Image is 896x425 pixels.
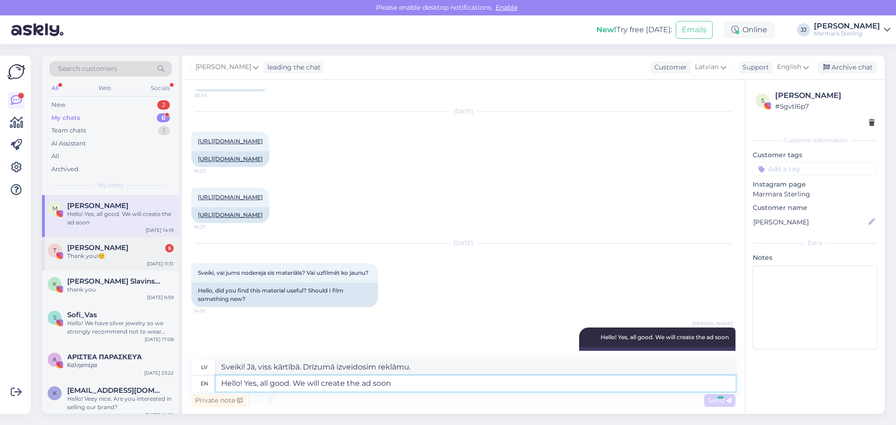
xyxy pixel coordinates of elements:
div: Archived [51,165,78,174]
a: [URL][DOMAIN_NAME] [198,155,263,162]
span: Enable [493,3,520,12]
span: K [53,280,57,287]
div: [DATE] 23:22 [144,369,174,376]
a: [URL][DOMAIN_NAME] [198,211,263,218]
div: [DATE] 14:19 [146,227,174,234]
span: 14:23 [194,167,229,174]
span: Tonita Chatz [67,244,128,252]
div: 1 [158,126,170,135]
p: Notes [753,253,877,263]
span: 14:27 [194,223,229,230]
div: AI Assistant [51,139,86,148]
span: S [53,314,56,321]
span: k [53,390,57,397]
img: Askly Logo [7,63,25,81]
div: Try free [DATE]: [596,24,672,35]
span: Sveiki, vai jums nodereja sis materiāls? Vai uzfilmēt ko jaunu? [198,269,369,276]
p: Customer tags [753,150,877,160]
div: Web [97,82,113,94]
span: Karolina Kriukelytė Slavinskienė [67,277,164,286]
p: Marmara Sterling [753,189,877,199]
div: 6 [157,113,170,123]
div: Marmara Sterling [814,30,880,37]
div: [PERSON_NAME] [814,22,880,30]
div: Socials [149,82,172,94]
span: 5 [761,97,764,104]
span: [PERSON_NAME] [196,62,251,72]
div: [PERSON_NAME] [775,90,875,101]
div: JJ [797,23,810,36]
span: M [52,205,57,212]
div: New [51,100,65,110]
div: Hello, did you find this material useful? Should I film something new? [191,283,378,307]
span: Search customers [58,64,117,74]
div: Καλησπέρα [67,361,174,369]
a: [URL][DOMAIN_NAME] [198,194,263,201]
div: [DATE] 10:29 [145,411,174,418]
a: [PERSON_NAME]Marmara Sterling [814,22,890,37]
div: [DATE] [191,107,735,116]
div: Support [739,63,769,72]
div: [DATE] 17:08 [145,336,174,343]
div: Customer information [753,136,877,145]
div: Extra [753,239,877,247]
p: Customer name [753,203,877,213]
div: Hello! We have silver jewelry so we strongly recommend not to wear them in a pool :) [67,319,174,336]
div: [DATE] 11:31 [147,260,174,267]
div: Online [724,21,775,38]
span: Sofi_Vas [67,311,97,319]
span: Latvian [695,62,719,72]
div: Customer [651,63,687,72]
span: Marita Liepina [67,202,128,210]
span: 14:19 [194,307,229,314]
span: Hello! Yes, all good. We will create the ad soon [601,334,729,341]
div: All [51,152,59,161]
div: Sveiki! Jā, viss kārtībā. Drīzumā izveidosim reklāmu. [579,347,735,363]
div: Archive chat [818,61,876,74]
div: Team chats [51,126,86,135]
div: Hello! Veey nice. Are you interested in selling our brand? [67,395,174,411]
b: New! [596,25,616,34]
div: [DATE] 6:59 [147,294,174,301]
div: Thank you!☺️ [67,252,174,260]
div: [DATE] [191,239,735,247]
span: [PERSON_NAME] [693,320,733,327]
div: leading the chat [264,63,321,72]
input: Add name [753,217,867,227]
div: # 5gvtl6p7 [775,101,875,111]
div: All [49,82,60,94]
span: kourouchrysa@yahoo.gr [67,386,164,395]
div: thank you [67,286,174,294]
span: My chats [98,181,123,189]
span: ΑΡΙΣΤΕΑ ΠΑΡΑΣΚΕΥΆ [67,353,142,361]
p: Instagram page [753,180,877,189]
span: Α [53,356,56,363]
div: Hello! Yes, all good. We will create the ad soon [67,210,174,227]
div: 6 [165,244,174,252]
span: English [777,62,801,72]
a: [URL][DOMAIN_NAME] [198,138,263,145]
span: 20:34 [194,92,229,99]
span: T [53,247,56,254]
button: Emails [676,21,713,39]
div: 2 [157,100,170,110]
input: Add a tag [753,162,877,176]
div: My chats [51,113,80,123]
